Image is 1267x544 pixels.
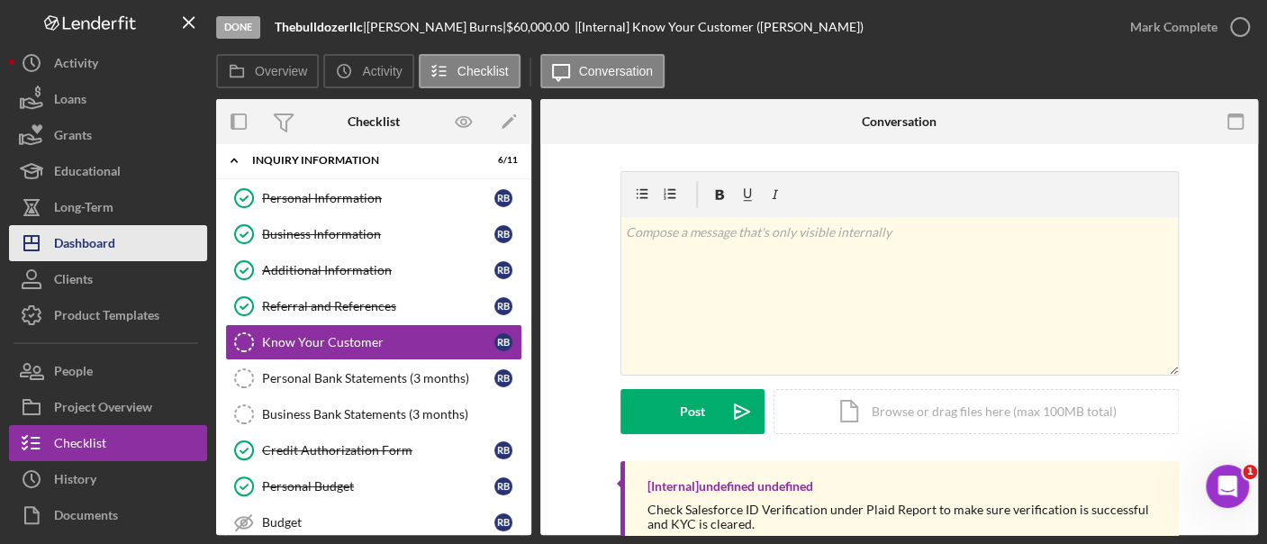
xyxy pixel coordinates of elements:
[9,353,207,389] button: People
[419,54,520,88] button: Checklist
[262,335,494,349] div: Know Your Customer
[348,114,400,129] div: Checklist
[275,20,367,34] div: |
[1206,465,1249,508] iframe: Intercom live chat
[54,81,86,122] div: Loans
[494,297,512,315] div: R B
[225,504,522,540] a: BudgetRB
[9,297,207,333] button: Product Templates
[54,261,93,302] div: Clients
[494,333,512,351] div: R B
[54,45,98,86] div: Activity
[54,353,93,394] div: People
[225,288,522,324] a: Referral and ReferencesRB
[262,515,494,530] div: Budget
[494,477,512,495] div: R B
[647,479,813,494] div: [Internal] undefined undefined
[620,389,765,434] button: Post
[54,297,159,338] div: Product Templates
[225,216,522,252] a: Business InformationRB
[9,81,207,117] button: Loans
[262,371,494,385] div: Personal Bank Statements (3 months)
[225,324,522,360] a: Know Your CustomerRB
[216,54,319,88] button: Overview
[647,503,1161,531] div: Check Salesforce ID Verification under Plaid Report to make sure verification is successful and K...
[225,252,522,288] a: Additional InformationRB
[9,153,207,189] button: Educational
[494,369,512,387] div: R B
[262,479,494,494] div: Personal Budget
[579,64,654,78] label: Conversation
[262,191,494,205] div: Personal Information
[225,360,522,396] a: Personal Bank Statements (3 months)RB
[262,407,521,422] div: Business Bank Statements (3 months)
[494,513,512,531] div: R B
[323,54,413,88] button: Activity
[9,461,207,497] button: History
[494,225,512,243] div: R B
[457,64,509,78] label: Checklist
[362,64,402,78] label: Activity
[54,189,113,230] div: Long-Term
[494,261,512,279] div: R B
[9,497,207,533] button: Documents
[9,225,207,261] button: Dashboard
[367,20,506,34] div: [PERSON_NAME] Burns |
[1243,465,1257,479] span: 1
[262,227,494,241] div: Business Information
[275,19,363,34] b: Thebulldozerllc
[540,54,665,88] button: Conversation
[862,114,937,129] div: Conversation
[485,155,518,166] div: 6 / 11
[494,441,512,459] div: R B
[494,189,512,207] div: R B
[262,263,494,277] div: Additional Information
[1130,9,1217,45] div: Mark Complete
[1112,9,1258,45] button: Mark Complete
[9,45,207,81] button: Activity
[54,153,121,194] div: Educational
[54,461,96,502] div: History
[216,16,260,39] div: Done
[680,389,705,434] div: Post
[54,389,152,430] div: Project Overview
[9,117,207,153] button: Grants
[54,497,118,538] div: Documents
[225,180,522,216] a: Personal InformationRB
[255,64,307,78] label: Overview
[54,225,115,266] div: Dashboard
[262,299,494,313] div: Referral and References
[252,155,473,166] div: INQUIRY INFORMATION
[225,396,522,432] a: Business Bank Statements (3 months)
[9,389,207,425] button: Project Overview
[9,189,207,225] button: Long-Term
[506,20,575,34] div: $60,000.00
[225,468,522,504] a: Personal BudgetRB
[9,261,207,297] button: Clients
[262,443,494,458] div: Credit Authorization Form
[54,117,92,158] div: Grants
[575,20,864,34] div: | [Internal] Know Your Customer ([PERSON_NAME])
[225,432,522,468] a: Credit Authorization FormRB
[9,425,207,461] button: Checklist
[54,425,106,466] div: Checklist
